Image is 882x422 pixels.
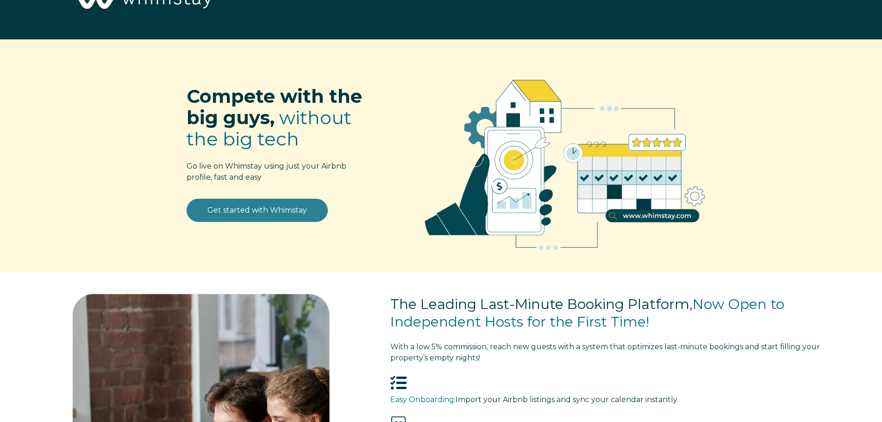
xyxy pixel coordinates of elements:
span: With a low 5% commission, reach new guests with a system that optimizes last-minute bookings and s [390,342,764,351]
span: Now Open to Independent Hosts for the First Time! [390,296,784,330]
span: Go live on Whimstay using just your Airbnb profile, fast and easy [187,162,346,182]
span: without the big tech [187,106,351,150]
span: Easy Onboarding: [390,395,456,404]
span: Import your Airbnb listings and sync your calendar instantly. [456,395,678,404]
a: Get started with Whimstay [187,199,328,222]
span: tart filling your property’s empty nights! [390,342,820,362]
span: Compete with the big guys, [187,85,362,129]
span: The Leading Last-Minute Booking Platform, [390,296,693,313]
img: RBO Ilustrations-02 [402,53,728,267]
